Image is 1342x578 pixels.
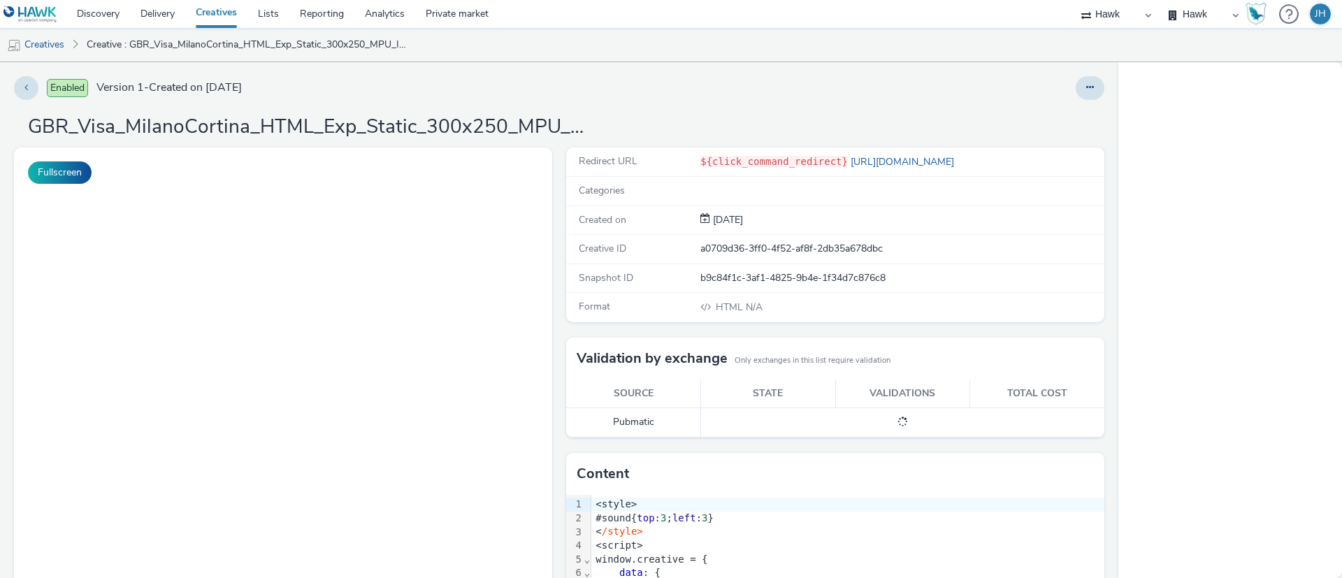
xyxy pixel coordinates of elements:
[637,512,654,523] span: top
[700,156,848,167] code: ${click_command_redirect}
[579,154,637,168] span: Redirect URL
[584,554,591,565] span: Fold line
[47,79,88,97] span: Enabled
[579,271,633,284] span: Snapshot ID
[566,512,584,526] div: 2
[577,348,728,369] h3: Validation by exchange
[835,380,970,408] th: Validations
[584,567,591,578] span: Fold line
[735,355,890,366] small: Only exchanges in this list require validation
[566,553,584,567] div: 5
[716,301,746,314] span: HTML
[566,539,584,553] div: 4
[566,498,584,512] div: 1
[848,155,960,168] a: [URL][DOMAIN_NAME]
[1246,3,1272,25] a: Hawk Academy
[579,213,626,226] span: Created on
[700,271,1103,285] div: b9c84f1c-3af1-4825-9b4e-1f34d7c876c8
[3,6,57,23] img: undefined Logo
[566,408,701,437] td: Pubmatic
[619,567,643,578] span: data
[80,28,415,62] a: Creative : GBR_Visa_MilanoCortina_HTML_Exp_Static_300x250_MPU_Iceskating_ENG_20250825
[702,512,707,523] span: 3
[1246,3,1267,25] img: Hawk Academy
[714,301,763,314] span: N/A
[28,114,587,140] h1: GBR_Visa_MilanoCortina_HTML_Exp_Static_300x250_MPU_Iceskating_ENG_20250825
[7,38,21,52] img: mobile
[710,213,743,227] div: Creation 07 August 2025, 14:02
[710,213,743,226] span: [DATE]
[96,80,242,96] span: Version 1 - Created on [DATE]
[577,463,629,484] h3: Content
[970,380,1105,408] th: Total cost
[566,525,584,539] div: 3
[661,512,666,523] span: 3
[579,184,625,197] span: Categories
[1315,3,1326,24] div: JH
[672,512,696,523] span: left
[701,380,836,408] th: State
[700,242,1103,256] div: a0709d36-3ff0-4f52-af8f-2db35a678dbc
[28,161,92,184] button: Fullscreen
[602,526,643,537] span: /style>
[579,242,626,255] span: Creative ID
[566,380,701,408] th: Source
[579,300,610,313] span: Format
